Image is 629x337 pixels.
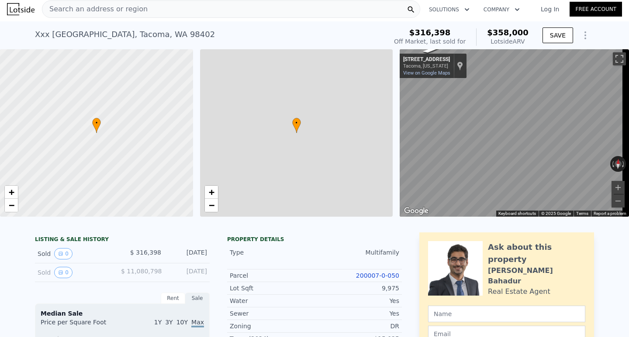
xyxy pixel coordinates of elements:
[165,319,173,326] span: 3Y
[487,37,529,46] div: Lotside ARV
[185,293,210,304] div: Sale
[191,319,204,327] span: Max
[121,268,162,275] span: $ 11,080,798
[230,271,314,280] div: Parcel
[576,211,588,216] a: Terms (opens in new tab)
[610,156,615,172] button: Rotate counterclockwise
[7,3,35,15] img: Lotside
[356,272,399,279] a: 200007-0-050
[477,2,527,17] button: Company
[402,205,431,217] a: Open this area in Google Maps (opens a new window)
[9,187,14,197] span: +
[230,309,314,318] div: Sewer
[41,309,204,318] div: Median Sale
[615,156,622,172] button: Reset the view
[487,28,529,37] span: $358,000
[400,49,629,217] div: Map
[612,181,625,194] button: Zoom in
[400,49,629,217] div: Street View
[403,63,450,69] div: Tacoma, [US_STATE]
[314,309,399,318] div: Yes
[314,284,399,293] div: 9,975
[488,286,550,297] div: Real Estate Agent
[488,241,585,266] div: Ask about this property
[208,200,214,211] span: −
[54,267,73,278] button: View historical data
[42,4,148,14] span: Search an address or region
[35,28,215,41] div: Xxx [GEOGRAPHIC_DATA] , Tacoma , WA 98402
[541,211,571,216] span: © 2025 Google
[54,248,73,259] button: View historical data
[577,27,594,44] button: Show Options
[292,119,301,127] span: •
[230,322,314,330] div: Zoning
[403,70,450,76] a: View on Google Maps
[409,28,451,37] span: $316,398
[457,61,463,71] a: Show location on map
[428,306,585,322] input: Name
[488,266,585,286] div: [PERSON_NAME] Bahadur
[543,27,573,43] button: SAVE
[613,52,626,65] button: Toggle fullscreen view
[38,248,115,259] div: Sold
[92,119,101,127] span: •
[5,186,18,199] a: Zoom in
[422,2,477,17] button: Solutions
[594,211,626,216] a: Report a problem
[205,199,218,212] a: Zoom out
[176,319,188,326] span: 10Y
[314,322,399,330] div: DR
[9,200,14,211] span: −
[169,267,207,278] div: [DATE]
[208,187,214,197] span: +
[402,205,431,217] img: Google
[570,2,622,17] a: Free Account
[612,194,625,208] button: Zoom out
[161,293,185,304] div: Rent
[292,118,301,133] div: •
[230,296,314,305] div: Water
[38,267,114,278] div: Sold
[205,186,218,199] a: Zoom in
[230,248,314,257] div: Type
[41,318,122,332] div: Price per Square Foot
[227,236,402,243] div: Property details
[314,296,399,305] div: Yes
[168,248,207,259] div: [DATE]
[154,319,162,326] span: 1Y
[130,249,161,256] span: $ 316,398
[230,284,314,293] div: Lot Sqft
[498,211,536,217] button: Keyboard shortcuts
[5,199,18,212] a: Zoom out
[403,56,450,63] div: [STREET_ADDRESS]
[35,236,210,245] div: LISTING & SALE HISTORY
[622,156,626,172] button: Rotate clockwise
[394,37,466,46] div: Off Market, last sold for
[530,5,570,14] a: Log In
[314,248,399,257] div: Multifamily
[92,118,101,133] div: •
